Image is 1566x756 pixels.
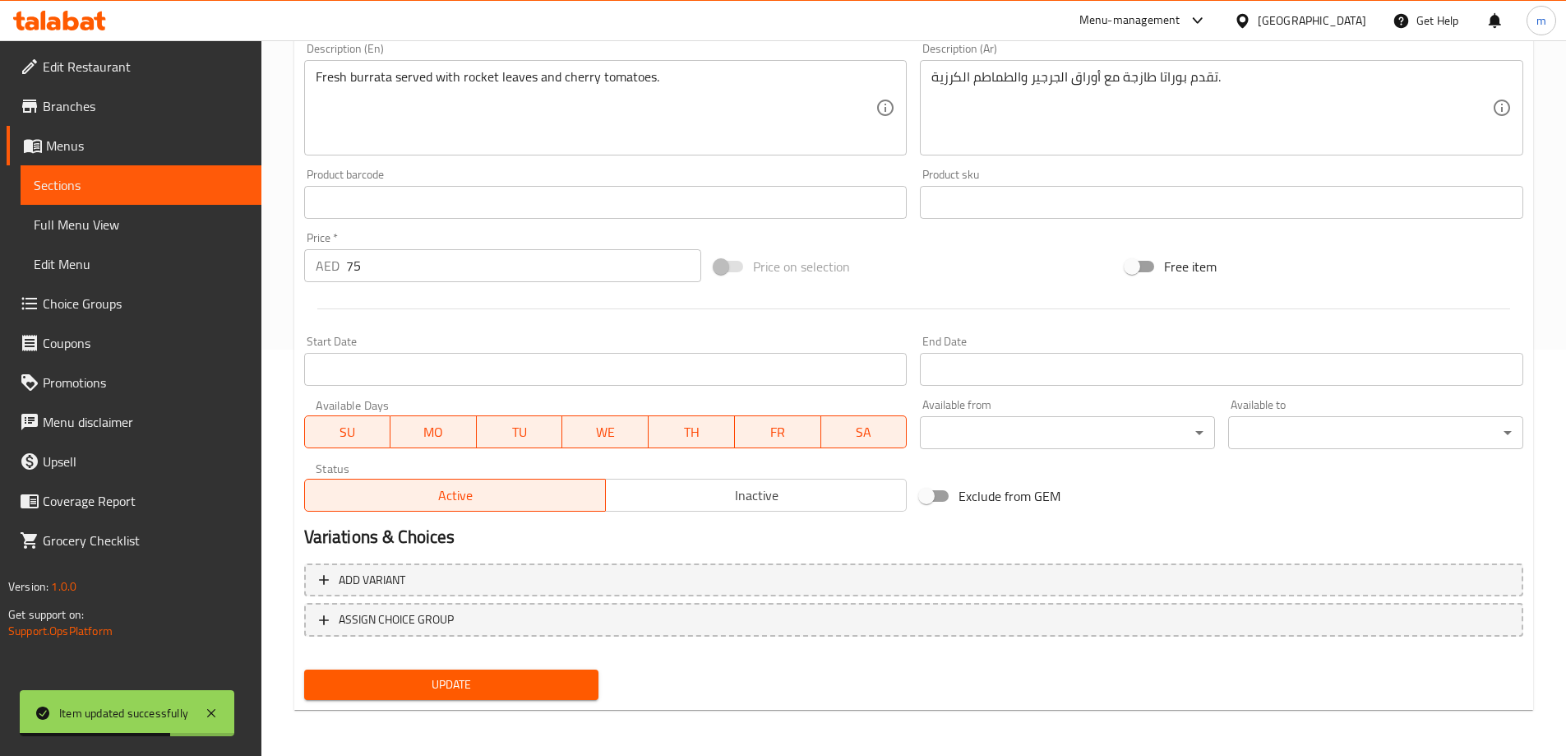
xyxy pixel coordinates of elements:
a: Coverage Report [7,481,261,521]
span: Choice Groups [43,294,248,313]
a: Upsell [7,442,261,481]
span: Get support on: [8,604,84,625]
textarea: تقدم بوراتا طازجة مع أوراق الجرجير والطماطم الكرزية. [931,69,1492,147]
span: Version: [8,576,49,597]
p: AED [316,256,340,276]
div: ​ [1228,416,1523,449]
span: WE [569,420,642,444]
button: TU [477,415,563,448]
button: TH [649,415,735,448]
span: TH [655,420,728,444]
span: Edit Restaurant [43,57,248,77]
span: Exclude from GEM [959,486,1060,506]
span: Coupons [43,333,248,353]
a: Coupons [7,323,261,363]
input: Please enter price [346,249,702,282]
button: Inactive [605,479,907,512]
button: Active [304,479,606,512]
span: Add variant [339,570,405,591]
span: MO [397,420,470,444]
span: Coverage Report [43,491,248,511]
span: Upsell [43,452,248,471]
input: Please enter product sku [920,186,1523,219]
span: Full Menu View [34,215,248,234]
a: Sections [21,165,261,205]
a: Edit Restaurant [7,47,261,86]
span: SA [828,420,901,444]
button: SA [821,415,908,448]
a: Full Menu View [21,205,261,244]
span: 1.0.0 [51,576,76,597]
span: TU [483,420,557,444]
div: Item updated successfully [59,704,188,722]
div: Menu-management [1079,11,1180,30]
a: Menus [7,126,261,165]
button: FR [735,415,821,448]
span: Sections [34,175,248,195]
button: Add variant [304,564,1523,597]
span: Branches [43,96,248,116]
button: WE [562,415,649,448]
span: Price on selection [753,257,850,276]
span: Active [312,484,599,508]
span: Inactive [612,484,900,508]
a: Menu disclaimer [7,402,261,442]
span: Grocery Checklist [43,531,248,550]
span: m [1536,12,1546,30]
textarea: Fresh burrata served with rocket leaves and cherry tomatoes. [316,69,876,147]
span: Promotions [43,373,248,392]
button: SU [304,415,391,448]
a: Branches [7,86,261,126]
button: MO [390,415,477,448]
span: ASSIGN CHOICE GROUP [339,610,454,630]
a: Support.OpsPlatform [8,620,113,642]
a: Choice Groups [7,284,261,323]
input: Please enter product barcode [304,186,908,219]
div: [GEOGRAPHIC_DATA] [1258,12,1366,30]
a: Grocery Checklist [7,521,261,560]
span: Update [317,675,586,695]
button: ASSIGN CHOICE GROUP [304,603,1523,637]
div: ​ [920,416,1215,449]
span: Edit Menu [34,254,248,274]
span: FR [741,420,815,444]
span: Menu disclaimer [43,412,248,432]
span: SU [312,420,385,444]
h2: Variations & Choices [304,525,1523,550]
a: Edit Menu [21,244,261,284]
a: Promotions [7,363,261,402]
span: Free item [1164,257,1217,276]
button: Update [304,670,599,700]
span: Menus [46,136,248,155]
